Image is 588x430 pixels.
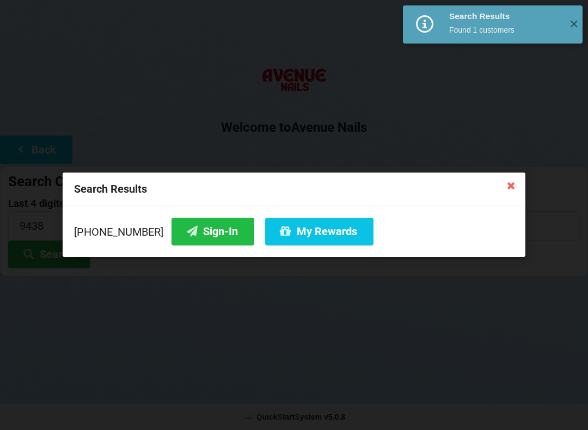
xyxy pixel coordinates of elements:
button: My Rewards [265,218,373,245]
div: [PHONE_NUMBER] [74,218,514,245]
div: Search Results [449,11,561,22]
div: Found 1 customers [449,24,561,35]
button: Sign-In [171,218,254,245]
div: Search Results [63,173,525,206]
